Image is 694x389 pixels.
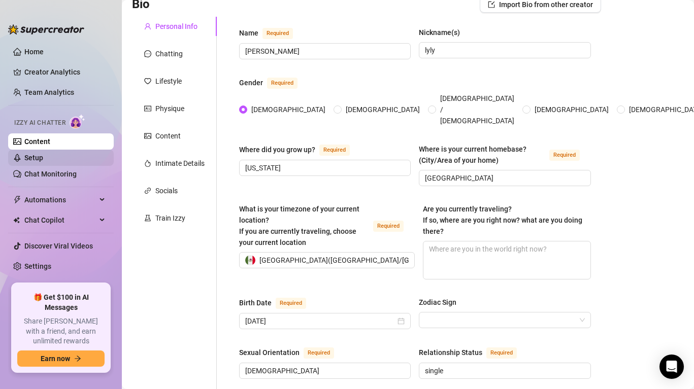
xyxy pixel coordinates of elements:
div: Physique [155,103,184,114]
label: Zodiac Sign [419,297,464,308]
input: Nickname(s) [425,45,582,56]
div: Open Intercom Messenger [659,355,684,379]
button: Earn nowarrow-right [17,350,105,367]
div: Content [155,130,181,142]
label: Nickname(s) [419,27,467,38]
span: link [144,187,151,194]
span: Required [486,347,517,359]
div: Birth Date [239,297,272,308]
span: [DEMOGRAPHIC_DATA] [247,104,329,115]
span: Automations [24,192,96,208]
input: Where did you grow up? [245,162,403,173]
div: Nickname(s) [419,27,460,38]
a: Home [24,48,44,56]
input: Name [245,46,403,57]
span: fire [144,160,151,167]
label: Name [239,27,304,39]
a: Team Analytics [24,88,74,96]
input: Sexual Orientation [245,365,403,376]
span: import [488,1,495,8]
input: Relationship Status [425,365,582,376]
img: AI Chatter [70,114,85,129]
span: [DEMOGRAPHIC_DATA] [531,104,613,115]
div: Chatting [155,48,183,59]
span: [DEMOGRAPHIC_DATA] / [DEMOGRAPHIC_DATA] [436,93,518,126]
div: Where is your current homebase? (City/Area of your home) [419,144,545,166]
span: picture [144,132,151,139]
span: Are you currently traveling? If so, where are you right now? what are you doing there? [423,205,582,235]
div: Gender [239,77,263,88]
div: Where did you grow up? [239,144,315,155]
a: Settings [24,262,51,270]
div: Name [239,27,258,39]
img: Chat Copilot [13,217,20,224]
div: Train Izzy [155,213,185,224]
span: thunderbolt [13,196,21,204]
span: Required [549,150,580,161]
a: Chat Monitoring [24,170,77,178]
span: Izzy AI Chatter [14,118,65,128]
span: Required [304,347,334,359]
span: What is your timezone of your current location? If you are currently traveling, choose your curre... [239,205,359,246]
span: [GEOGRAPHIC_DATA] ( [GEOGRAPHIC_DATA]/[GEOGRAPHIC_DATA] ) [259,253,473,268]
div: Relationship Status [419,347,482,358]
span: heart [144,78,151,85]
label: Relationship Status [419,346,528,359]
span: arrow-right [74,355,81,362]
span: [DEMOGRAPHIC_DATA] [342,104,424,115]
label: Gender [239,77,309,89]
span: Share [PERSON_NAME] with a friend, and earn unlimited rewards [17,316,105,346]
div: Intimate Details [155,158,205,169]
span: 🎁 Get $100 in AI Messages [17,293,105,312]
label: Where is your current homebase? (City/Area of your home) [419,144,590,166]
label: Sexual Orientation [239,346,345,359]
div: Personal Info [155,21,197,32]
span: Earn now [41,355,70,363]
div: Lifestyle [155,76,182,87]
div: Zodiac Sign [419,297,456,308]
span: user [144,23,151,30]
a: Discover Viral Videos [24,242,93,250]
label: Birth Date [239,297,317,309]
img: logo-BBDzfeDw.svg [8,24,84,34]
span: Import Bio from other creator [499,1,593,9]
a: Setup [24,154,43,162]
a: Creator Analytics [24,64,106,80]
div: Socials [155,185,178,196]
span: idcard [144,105,151,112]
img: mx [245,255,255,265]
span: Chat Copilot [24,212,96,228]
a: Content [24,137,50,146]
span: message [144,50,151,57]
div: Sexual Orientation [239,347,300,358]
span: Required [319,145,350,156]
span: Required [276,298,306,309]
input: Birth Date [245,315,395,327]
span: Required [373,221,404,232]
span: Required [262,28,293,39]
span: Required [267,78,298,89]
span: experiment [144,215,151,222]
label: Where did you grow up? [239,144,361,156]
input: Where is your current homebase? (City/Area of your home) [425,172,582,184]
